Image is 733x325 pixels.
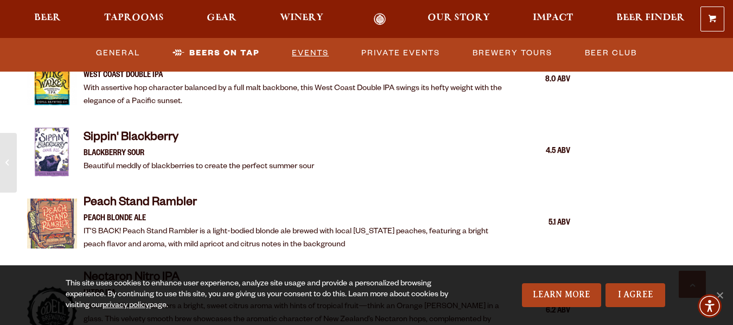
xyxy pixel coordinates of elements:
p: IT'S BACK! Peach Stand Rambler is a light-bodied blonde ale brewed with local [US_STATE] peaches,... [84,226,509,252]
div: This site uses cookies to enhance user experience, analyze site usage and provide a personalized ... [66,279,473,311]
h4: Peach Stand Rambler [84,195,509,213]
img: Item Thumbnail [27,127,77,177]
a: Taprooms [97,13,171,26]
span: Gear [207,14,237,22]
a: Gear [200,13,244,26]
p: Peach Blonde Ale [84,213,509,226]
a: Brewery Tours [468,41,557,66]
div: 8.0 ABV [516,73,570,87]
a: Odell Home [360,13,400,26]
a: Impact [526,13,580,26]
span: Beer Finder [616,14,685,22]
a: I Agree [605,283,665,307]
span: Taprooms [104,14,164,22]
span: Beer [34,14,61,22]
span: Winery [280,14,323,22]
a: Our Story [420,13,497,26]
p: West Coast Double IPA [84,69,509,82]
a: Winery [273,13,330,26]
a: General [92,41,144,66]
a: Beer Club [581,41,641,66]
span: Impact [533,14,573,22]
img: Item Thumbnail [27,55,77,105]
h4: Sippin' Blackberry [84,130,314,148]
p: With assertive hop character balanced by a full malt backbone, this West Coast Double IPA swings ... [84,82,509,109]
a: Beers on Tap [168,41,264,66]
a: Private Events [357,41,444,66]
div: 4.5 ABV [516,145,570,159]
div: Accessibility Menu [698,294,722,318]
a: privacy policy [103,302,149,310]
a: Learn More [522,283,602,307]
a: Events [288,41,333,66]
p: Beautiful meddly of blackberries to create the perfect summer sour [84,161,314,174]
img: Item Thumbnail [27,199,77,248]
a: Beer [27,13,68,26]
span: Our Story [428,14,490,22]
a: Beer Finder [609,13,692,26]
p: Blackberry Sour [84,148,314,161]
div: 5.1 ABV [516,216,570,231]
